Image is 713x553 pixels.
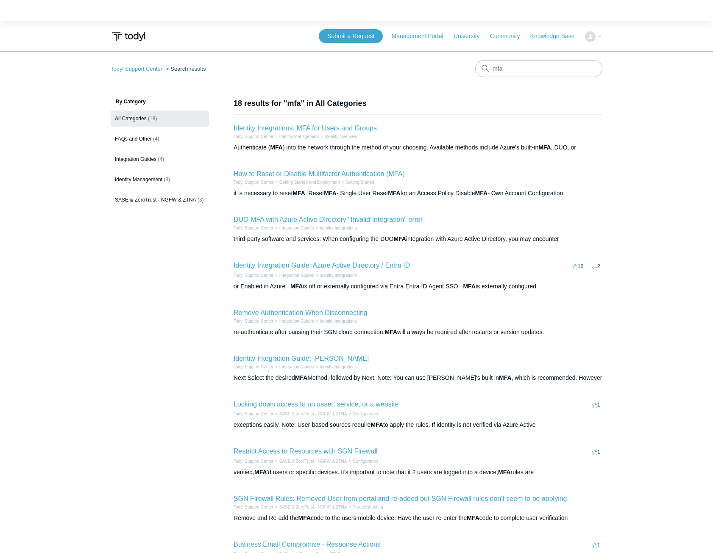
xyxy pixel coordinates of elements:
[475,190,488,196] em: MFA
[530,32,583,41] a: Knowledge Base
[393,235,406,242] em: MFA
[314,225,357,231] li: Identity Integrations
[314,364,357,370] li: Identity Integrations
[111,111,209,127] a: All Categories (18)
[279,459,347,464] a: SASE & ZeroTrust - NGFW & ZTNA
[295,374,308,381] em: MFA
[347,458,378,465] li: Configuration
[234,365,273,369] a: Todyl Support Center
[111,192,209,208] a: SASE & ZeroTrust - NGFW & ZTNA (3)
[234,420,602,429] div: exceptions easily. Note: User-based sources require to apply the rules. If identity is not verifi...
[463,283,476,290] em: MFA
[234,448,378,455] a: Restrict Access to Resources with SGN Firewall
[234,133,273,140] li: Todyl Support Center
[292,190,305,196] em: MFA
[115,177,162,182] span: Identity Management
[234,411,273,417] li: Todyl Support Center
[234,272,273,279] li: Todyl Support Center
[234,282,602,291] div: or Enabled in Azure – is off or externally configured via Entra Entra ID Agent SSO – is externall...
[234,98,602,109] h1: 18 results for "mfa" in All Categories
[111,151,209,167] a: Integration Guides (4)
[234,225,273,231] li: Todyl Support Center
[234,412,273,416] a: Todyl Support Center
[592,263,600,269] span: 2
[273,364,314,370] li: Integration Guides
[198,197,204,203] span: (3)
[234,495,567,502] a: SGN Firewall Rules: Removed User from portal and re-added but SGN Firewall rules don't seem to be...
[115,136,152,142] span: FAQs and Other
[234,180,273,185] a: Todyl Support Center
[325,134,357,139] a: Identity Overview
[234,143,602,152] div: Authenticate ( ) into the network through the method of your choosing. Available methods include ...
[279,319,314,324] a: Integration Guides
[388,190,401,196] em: MFA
[164,177,170,182] span: (3)
[319,29,383,43] a: Submit a Request
[538,144,551,151] em: MFA
[346,180,374,185] a: Getting Started
[279,412,347,416] a: SASE & ZeroTrust - NGFW & ZTNA
[234,319,273,324] a: Todyl Support Center
[353,412,378,416] a: Configuration
[234,364,273,370] li: Todyl Support Center
[467,514,479,521] em: MFA
[347,504,383,510] li: Troubleshooting
[234,309,368,316] a: Remove Authentication When Disconnecting
[234,189,602,198] div: it is necessary to reset . Reset - Single User Reset for an Access Policy Disable - Own Account C...
[234,216,423,223] a: DUO MFA with Azure Active Directory "Invalid Integration" error
[279,134,319,139] a: Identity Management
[234,328,602,337] div: re-authenticate after pausing their SGN cloud connection. will always be required after restarts ...
[320,365,356,369] a: Identity Integrations
[353,505,383,509] a: Troubleshooting
[314,272,357,279] li: Identity Integrations
[279,365,314,369] a: Integration Guides
[153,136,159,142] span: (4)
[115,197,196,203] span: SASE & ZeroTrust - NGFW & ZTNA
[324,190,337,196] em: MFA
[111,29,147,44] img: Todyl Support Center Help Center home page
[234,262,410,269] a: Identity Integration Guide: Azure Active Directory / Entra ID
[314,318,357,324] li: Identity Integrations
[234,459,273,464] a: Todyl Support Center
[234,134,273,139] a: Todyl Support Center
[273,179,340,185] li: Getting Started and Deployment
[234,514,602,523] div: Remove and Re-add the code to the users mobile device. Have the user re-enter the code to complet...
[273,318,314,324] li: Integration Guides
[347,411,378,417] li: Configuration
[234,124,377,132] a: Identity Integrations, MFA for Users and Groups
[111,98,209,105] h3: By Category
[111,66,162,72] a: Todyl Support Center
[290,283,303,290] em: MFA
[498,469,511,476] em: MFA
[273,458,347,465] li: SASE & ZeroTrust - NGFW & ZTNA
[234,235,602,243] div: third-party software and services. When configuring the DUO integration with Azure Active Directo...
[353,459,378,464] a: Configuration
[273,272,314,279] li: Integration Guides
[454,32,488,41] a: University
[370,421,383,428] em: MFA
[592,449,600,455] span: 1
[234,373,602,382] div: Next Select the desired Method, followed by Next. Note: You can use [PERSON_NAME]'s built in , wh...
[234,355,369,362] a: Identity Integration Guide: [PERSON_NAME]
[234,170,405,177] a: How to Reset or Disable Multifactor Authentication (MFA)
[234,318,273,324] li: Todyl Support Center
[475,60,602,77] input: Search
[273,504,347,510] li: SASE & ZeroTrust - NGFW & ZTNA
[279,273,314,278] a: Integration Guides
[499,374,512,381] em: MFA
[273,225,314,231] li: Integration Guides
[148,116,157,122] span: (18)
[234,504,273,510] li: Todyl Support Center
[270,144,283,151] em: MFA
[111,131,209,147] a: FAQs and Other (4)
[384,329,397,335] em: MFA
[111,66,164,72] li: Todyl Support Center
[111,171,209,188] a: Identity Management (3)
[279,505,347,509] a: SASE & ZeroTrust - NGFW & ZTNA
[490,32,529,41] a: Community
[279,180,340,185] a: Getting Started and Deployment
[319,133,357,140] li: Identity Overview
[115,156,156,162] span: Integration Guides
[279,226,314,230] a: Integration Guides
[234,401,399,408] a: Locking down access to an asset, service, or a website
